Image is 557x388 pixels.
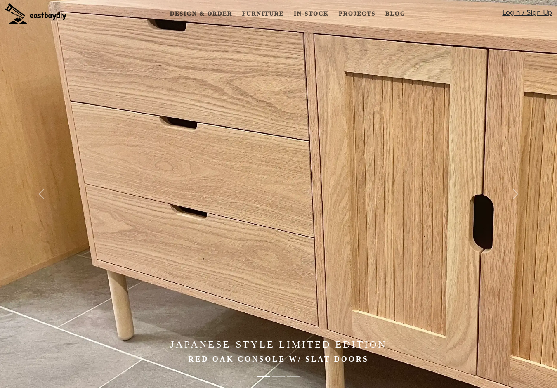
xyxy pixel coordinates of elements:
button: Made in the Bay Area [287,372,300,381]
a: Projects [335,6,379,21]
a: Furniture [239,6,287,21]
h4: Japanese-Style Limited Edition [84,338,474,350]
a: Login / Sign Up [502,8,552,21]
a: In-stock [290,6,332,21]
a: Red Oak Console w/ Slat Doors [188,355,369,363]
img: eastbaydiy [5,3,66,24]
a: Design & Order [167,6,236,21]
button: Japanese-Style Limited Edition [257,372,270,381]
button: Elevate Your Home with Handcrafted Japanese-Style Furniture [272,372,285,381]
a: Blog [382,6,408,21]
